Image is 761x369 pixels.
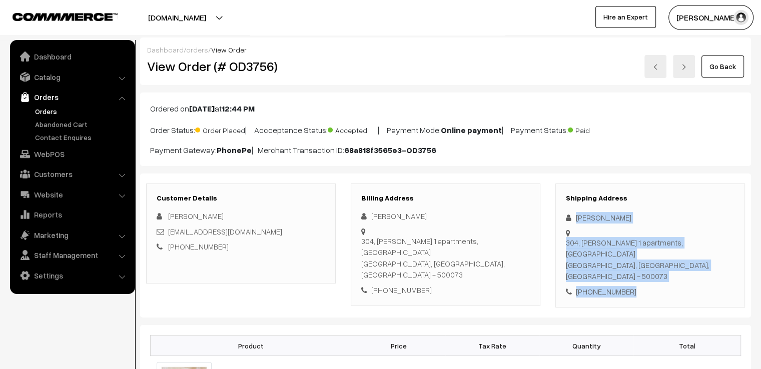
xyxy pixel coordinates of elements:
img: left-arrow.png [652,64,658,70]
img: user [733,10,748,25]
b: [DATE] [189,103,215,113]
a: Contact Enquires [33,132,132,142]
span: View Order [211,45,247,54]
a: Go Back [701,55,744,77]
a: orders [186,45,208,54]
a: Catalog [13,68,132,86]
p: Ordered on at [150,102,741,114]
a: Orders [13,88,132,106]
a: [EMAIL_ADDRESS][DOMAIN_NAME] [168,227,282,236]
a: Reports [13,205,132,223]
b: 68a818f3565e3-OD3756 [344,145,436,155]
p: Order Status: | Accceptance Status: | Payment Mode: | Payment Status: [150,122,741,136]
div: [PHONE_NUMBER] [361,284,530,296]
a: Staff Management [13,246,132,264]
span: Order Placed [195,122,245,135]
img: COMMMERCE [13,13,118,20]
button: [PERSON_NAME] [668,5,753,30]
a: WebPOS [13,145,132,163]
div: [PHONE_NUMBER] [566,286,734,297]
span: Paid [568,122,618,135]
a: Hire an Expert [595,6,656,28]
a: Customers [13,165,132,183]
b: 12:44 PM [222,103,255,113]
div: 304, [PERSON_NAME] 1 apartments, [GEOGRAPHIC_DATA] [GEOGRAPHIC_DATA], [GEOGRAPHIC_DATA], [GEOGRAP... [361,235,530,280]
a: Settings [13,266,132,284]
b: Online payment [441,125,502,135]
th: Tax Rate [445,335,539,356]
span: Accepted [328,122,378,135]
h3: Billing Address [361,194,530,202]
a: Abandoned Cart [33,119,132,129]
div: [PERSON_NAME] [566,212,734,223]
h3: Shipping Address [566,194,734,202]
a: Website [13,185,132,203]
div: / / [147,44,744,55]
a: Marketing [13,226,132,244]
div: [PERSON_NAME] [361,210,530,222]
button: [DOMAIN_NAME] [113,5,241,30]
div: 304, [PERSON_NAME] 1 apartments, [GEOGRAPHIC_DATA] [GEOGRAPHIC_DATA], [GEOGRAPHIC_DATA], [GEOGRAP... [566,237,734,282]
a: Dashboard [147,45,184,54]
h2: View Order (# OD3756) [147,58,336,74]
th: Price [352,335,446,356]
a: COMMMERCE [13,10,100,22]
h3: Customer Details [157,194,325,202]
a: [PHONE_NUMBER] [168,242,229,251]
a: Dashboard [13,47,132,65]
b: PhonePe [217,145,252,155]
th: Product [151,335,352,356]
img: right-arrow.png [681,64,687,70]
p: Payment Gateway: | Merchant Transaction ID: [150,144,741,156]
th: Total [633,335,741,356]
span: [PERSON_NAME] [168,211,224,220]
th: Quantity [539,335,633,356]
a: Orders [33,106,132,116]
